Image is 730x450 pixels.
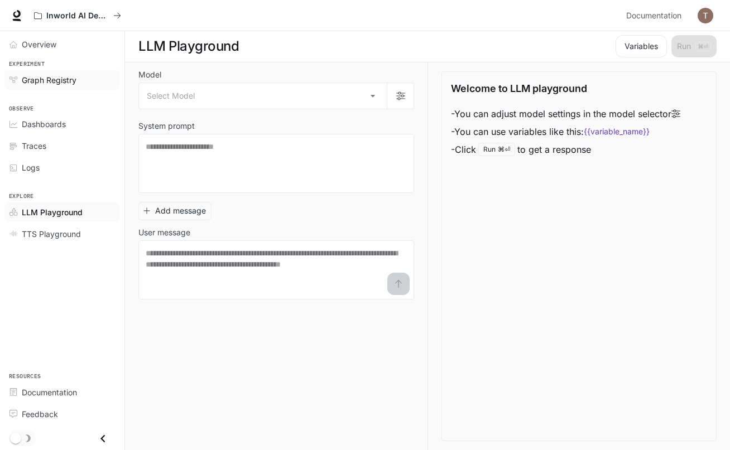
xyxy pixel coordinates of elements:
a: TTS Playground [4,224,120,244]
a: Feedback [4,404,120,424]
span: Logs [22,162,40,173]
span: Dark mode toggle [10,432,21,444]
p: System prompt [138,122,195,130]
li: - You can use variables like this: [451,123,680,141]
a: Documentation [4,383,120,402]
a: Documentation [622,4,690,27]
p: ⌘⏎ [498,146,510,153]
a: LLM Playground [4,202,120,222]
button: Variables [616,35,667,57]
span: LLM Playground [22,206,83,218]
a: Logs [4,158,120,177]
a: Graph Registry [4,70,120,90]
li: - You can adjust model settings in the model selector [451,105,680,123]
h1: LLM Playground [138,35,239,57]
p: Inworld AI Demos [46,11,109,21]
span: Dashboards [22,118,66,130]
button: User avatar [694,4,717,27]
button: All workspaces [29,4,126,27]
span: TTS Playground [22,228,81,240]
li: - Click to get a response [451,141,680,158]
p: User message [138,229,190,236]
img: User avatar [698,8,713,23]
span: Documentation [22,386,77,398]
span: Feedback [22,408,58,420]
p: Welcome to LLM playground [451,81,587,96]
code: {{variable_name}} [584,126,650,137]
span: Documentation [626,9,681,23]
a: Traces [4,136,120,156]
span: Graph Registry [22,74,76,86]
span: Overview [22,38,56,50]
span: Select Model [147,90,195,101]
a: Dashboards [4,114,120,134]
p: Model [138,71,161,79]
a: Overview [4,35,120,54]
button: Close drawer [90,427,116,450]
button: Add message [138,202,212,220]
span: Traces [22,140,46,152]
div: Run [478,143,515,156]
div: Select Model [139,83,387,109]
